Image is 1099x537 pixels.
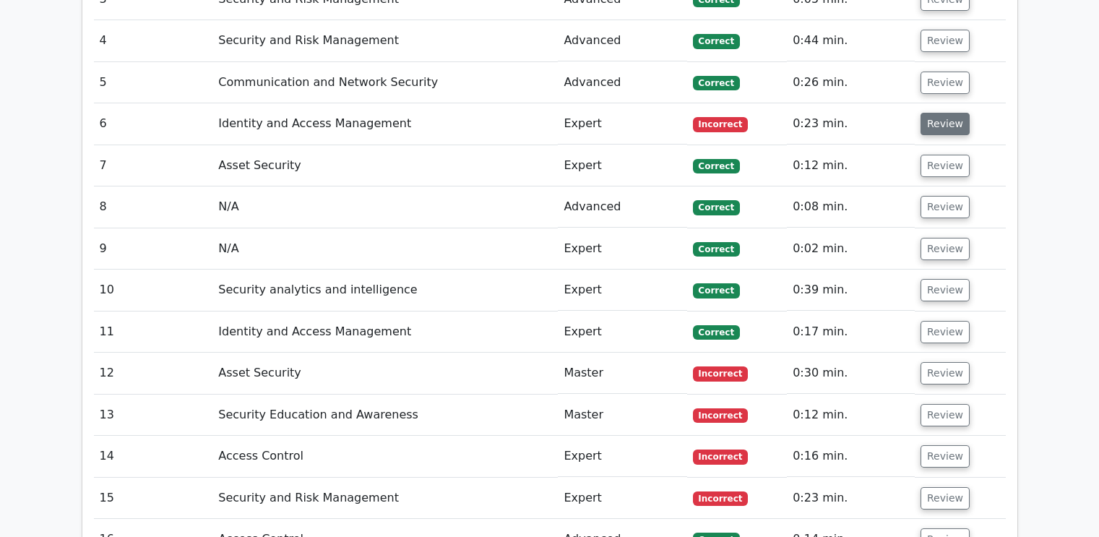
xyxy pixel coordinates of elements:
[787,62,915,103] td: 0:26 min.
[558,312,686,353] td: Expert
[693,117,749,132] span: Incorrect
[558,436,686,477] td: Expert
[921,445,970,468] button: Review
[94,103,213,145] td: 6
[693,408,749,423] span: Incorrect
[693,34,740,48] span: Correct
[212,353,558,394] td: Asset Security
[94,228,213,270] td: 9
[787,145,915,186] td: 0:12 min.
[787,353,915,394] td: 0:30 min.
[94,270,213,311] td: 10
[212,103,558,145] td: Identity and Access Management
[787,103,915,145] td: 0:23 min.
[787,20,915,61] td: 0:44 min.
[558,62,686,103] td: Advanced
[94,478,213,519] td: 15
[94,353,213,394] td: 12
[693,242,740,257] span: Correct
[558,478,686,519] td: Expert
[693,325,740,340] span: Correct
[558,20,686,61] td: Advanced
[921,155,970,177] button: Review
[558,353,686,394] td: Master
[921,321,970,343] button: Review
[787,312,915,353] td: 0:17 min.
[212,436,558,477] td: Access Control
[921,279,970,301] button: Review
[94,312,213,353] td: 11
[94,186,213,228] td: 8
[558,103,686,145] td: Expert
[558,395,686,436] td: Master
[212,186,558,228] td: N/A
[212,312,558,353] td: Identity and Access Management
[212,228,558,270] td: N/A
[94,145,213,186] td: 7
[921,238,970,260] button: Review
[787,478,915,519] td: 0:23 min.
[693,491,749,506] span: Incorrect
[921,487,970,510] button: Review
[921,30,970,52] button: Review
[787,270,915,311] td: 0:39 min.
[787,186,915,228] td: 0:08 min.
[787,436,915,477] td: 0:16 min.
[558,145,686,186] td: Expert
[212,20,558,61] td: Security and Risk Management
[693,283,740,298] span: Correct
[921,362,970,385] button: Review
[693,366,749,381] span: Incorrect
[693,76,740,90] span: Correct
[921,72,970,94] button: Review
[94,395,213,436] td: 13
[787,228,915,270] td: 0:02 min.
[212,270,558,311] td: Security analytics and intelligence
[94,436,213,477] td: 14
[558,186,686,228] td: Advanced
[212,478,558,519] td: Security and Risk Management
[94,20,213,61] td: 4
[94,62,213,103] td: 5
[693,159,740,173] span: Correct
[921,113,970,135] button: Review
[212,145,558,186] td: Asset Security
[787,395,915,436] td: 0:12 min.
[921,196,970,218] button: Review
[693,200,740,215] span: Correct
[921,404,970,426] button: Review
[558,228,686,270] td: Expert
[558,270,686,311] td: Expert
[212,62,558,103] td: Communication and Network Security
[693,450,749,464] span: Incorrect
[212,395,558,436] td: Security Education and Awareness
